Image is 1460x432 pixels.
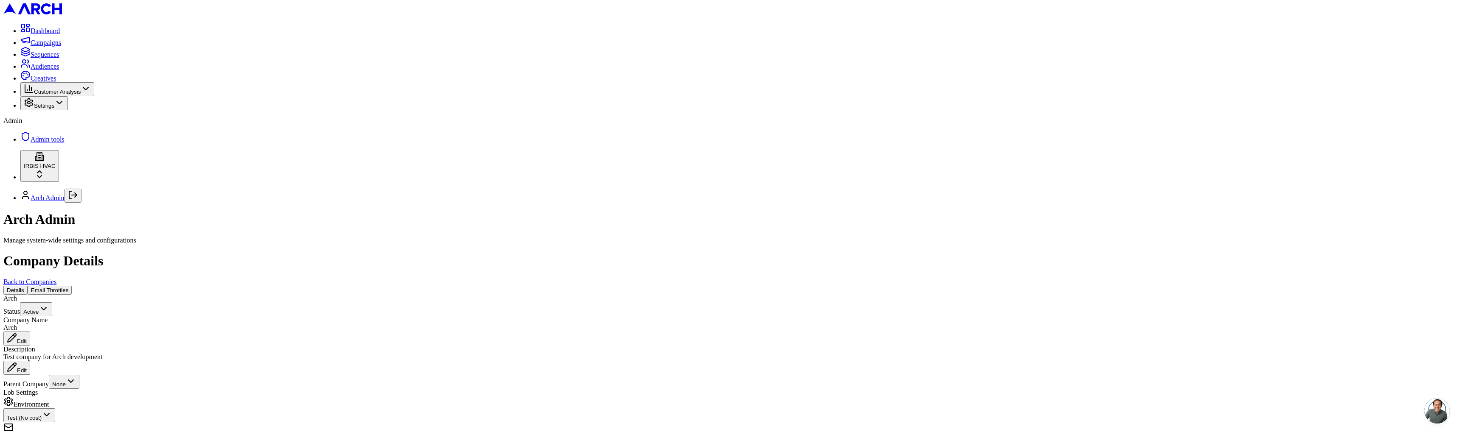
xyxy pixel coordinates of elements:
div: Admin [3,117,1457,125]
a: Creatives [20,75,56,82]
label: Parent Company [3,380,49,387]
span: Test company for Arch development [3,353,102,360]
div: Arch [3,295,1457,302]
a: Back to Companies [3,278,56,285]
button: Details [3,286,28,295]
button: Settings [20,96,68,110]
span: Dashboard [31,27,60,34]
span: Campaigns [31,39,61,46]
h1: Arch Admin [3,212,1457,227]
button: Customer Analysis [20,82,94,96]
a: Audiences [20,63,59,70]
span: Sequences [31,51,59,58]
span: IRBIS HVAC [24,163,56,169]
button: Edit [3,332,30,346]
a: Sequences [20,51,59,58]
button: IRBIS HVAC [20,150,59,182]
a: Campaigns [20,39,61,46]
a: Dashboard [20,27,60,34]
button: Log out [65,189,81,203]
div: Open chat [1424,398,1450,424]
span: Settings [34,103,54,109]
span: Edit [17,367,27,373]
label: Company Name [3,316,48,323]
button: Edit [3,361,30,375]
label: Environment [14,401,49,408]
div: Lob Settings [3,389,1457,396]
span: Creatives [31,75,56,82]
span: Customer Analysis [34,89,81,95]
h1: Company Details [3,253,1457,269]
span: Admin tools [31,136,65,143]
span: Edit [17,338,27,344]
span: Audiences [31,63,59,70]
a: Arch Admin [31,194,65,201]
span: Arch [3,324,17,331]
a: Admin tools [20,136,65,143]
button: Email Throttles [28,286,72,295]
label: Description [3,346,35,353]
div: Manage system-wide settings and configurations [3,237,1457,244]
label: Status [3,308,20,315]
